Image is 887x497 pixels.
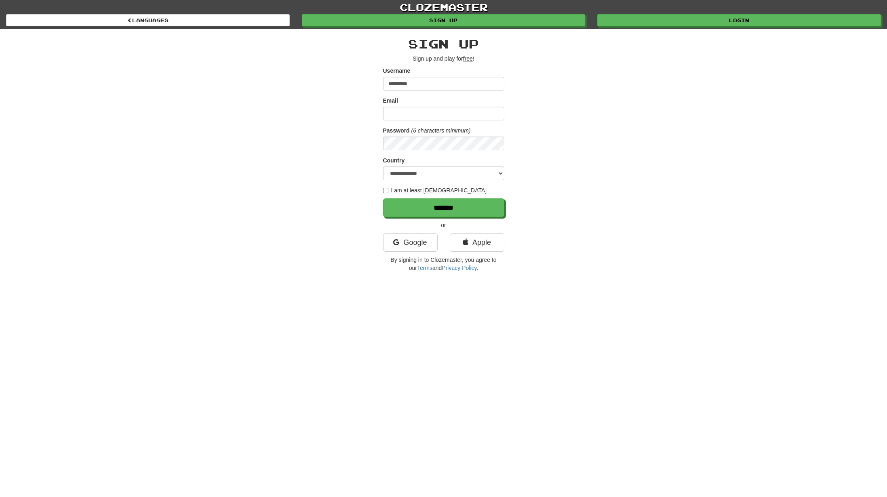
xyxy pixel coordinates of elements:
[383,37,504,51] h2: Sign up
[383,186,487,194] label: I am at least [DEMOGRAPHIC_DATA]
[6,14,290,26] a: Languages
[383,156,405,164] label: Country
[442,265,476,271] a: Privacy Policy
[302,14,586,26] a: Sign up
[450,233,504,252] a: Apple
[383,55,504,63] p: Sign up and play for !
[597,14,881,26] a: Login
[463,55,473,62] u: free
[383,188,388,193] input: I am at least [DEMOGRAPHIC_DATA]
[383,126,410,135] label: Password
[383,67,411,75] label: Username
[411,127,471,134] em: (6 characters minimum)
[383,97,398,105] label: Email
[383,233,438,252] a: Google
[383,256,504,272] p: By signing in to Clozemaster, you agree to our and .
[417,265,432,271] a: Terms
[383,221,504,229] p: or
